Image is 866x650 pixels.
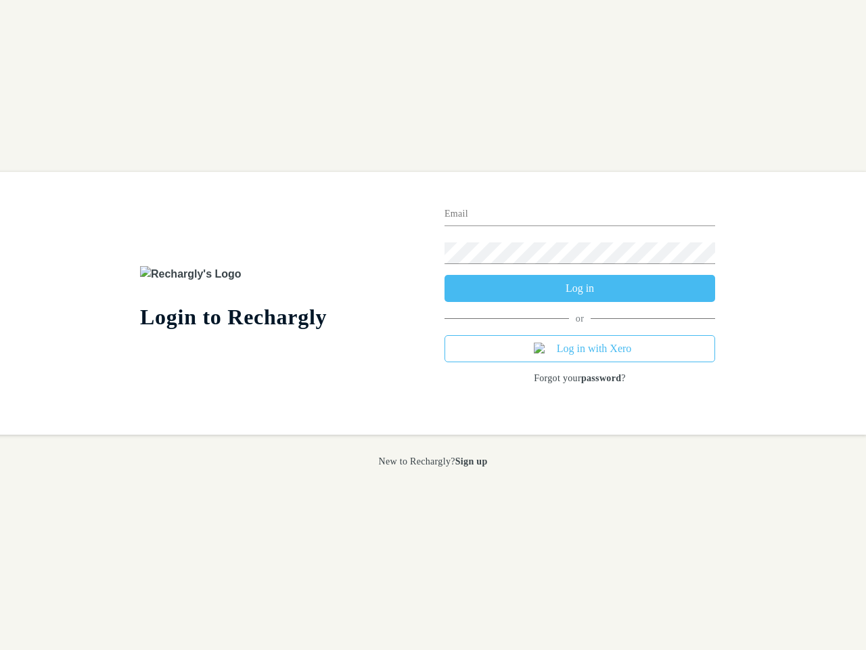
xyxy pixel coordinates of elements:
button: Log in with Xero [445,335,715,362]
button: Log in [445,275,715,302]
span: or [445,318,715,319]
p: New to Rechargly? [378,456,487,467]
a: password [581,373,621,383]
img: Xero's logo [534,343,546,355]
h1: Login to Rechargly [140,304,327,330]
img: Rechargly's Logo [140,266,242,282]
a: Sign up [455,456,488,467]
p: Forgot your ? [445,373,715,384]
